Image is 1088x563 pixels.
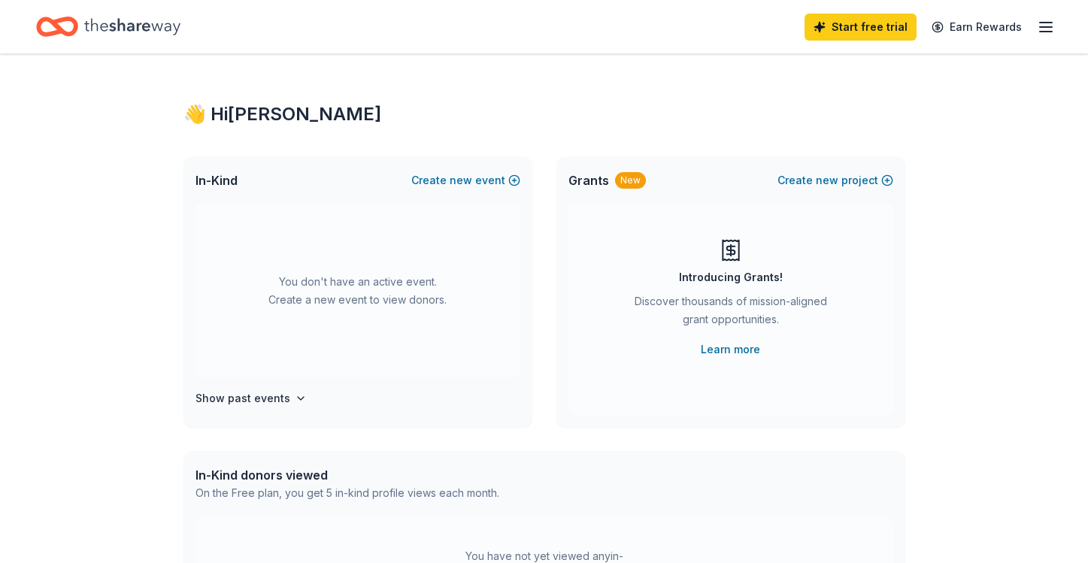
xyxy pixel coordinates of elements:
[195,466,499,484] div: In-Kind donors viewed
[183,102,905,126] div: 👋 Hi [PERSON_NAME]
[195,389,290,407] h4: Show past events
[195,389,307,407] button: Show past events
[568,171,609,189] span: Grants
[36,9,180,44] a: Home
[615,172,646,189] div: New
[816,171,838,189] span: new
[679,268,783,286] div: Introducing Grants!
[701,341,760,359] a: Learn more
[411,171,520,189] button: Createnewevent
[450,171,472,189] span: new
[195,171,238,189] span: In-Kind
[195,484,499,502] div: On the Free plan, you get 5 in-kind profile views each month.
[629,292,833,334] div: Discover thousands of mission-aligned grant opportunities.
[805,14,917,41] a: Start free trial
[777,171,893,189] button: Createnewproject
[195,204,520,377] div: You don't have an active event. Create a new event to view donors.
[923,14,1031,41] a: Earn Rewards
